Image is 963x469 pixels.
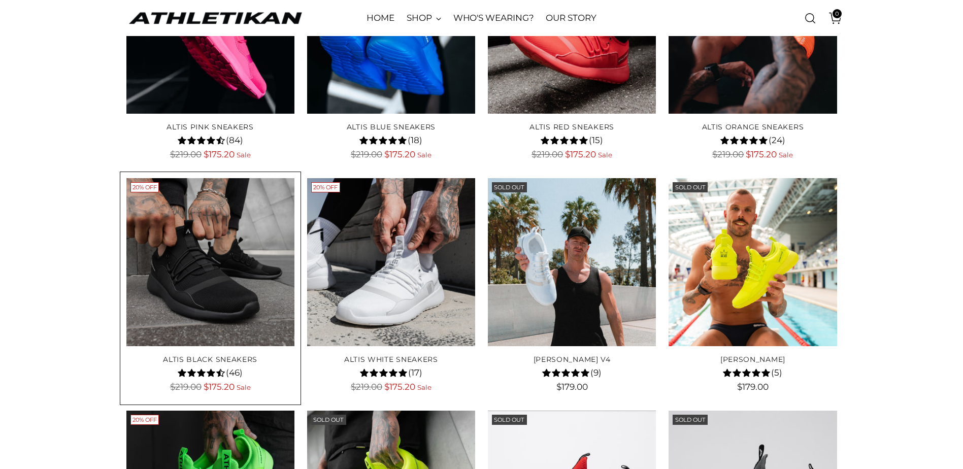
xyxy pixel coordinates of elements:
a: ALTIS White Sneakers [307,178,475,346]
span: Sale [237,151,251,159]
span: (46) [226,366,243,380]
span: $175.20 [565,149,596,159]
a: [PERSON_NAME] V4 [534,355,611,364]
span: $219.00 [170,149,202,159]
a: ATHLETIKAN [126,10,304,26]
span: Sale [417,151,431,159]
span: $219.00 [351,149,382,159]
a: ALTIS White Sneakers [344,355,438,364]
div: 4.7 rating (15 votes) [488,133,656,147]
span: (5) [771,366,782,380]
a: Open cart modal [821,8,842,28]
img: KYLE CHALMERS [669,178,837,346]
span: $219.00 [712,149,744,159]
a: ALTIS Black Sneakers [163,355,257,364]
span: $179.00 [737,382,769,392]
span: (18) [408,134,422,147]
a: SHOP [407,7,441,29]
a: ALTIS Red Sneakers [529,122,614,131]
span: (84) [226,134,243,147]
a: WHO'S WEARING? [453,7,534,29]
span: (24) [769,134,785,147]
a: Open search modal [800,8,820,28]
span: (9) [590,366,602,380]
a: HOME [367,7,394,29]
span: $175.20 [384,149,415,159]
a: [PERSON_NAME] [720,355,785,364]
span: $175.20 [746,149,777,159]
span: $175.20 [204,382,235,392]
span: 0 [833,9,842,18]
a: ALTIS Pink Sneakers [167,122,253,131]
span: $179.00 [556,382,588,392]
span: $219.00 [532,149,563,159]
a: ALTIS Orange Sneakers [702,122,804,131]
a: ALTIS Blue Sneakers [347,122,436,131]
img: tattooed guy putting on his white casual sneakers [307,178,475,346]
span: Sale [598,151,612,159]
span: $219.00 [170,382,202,392]
div: 4.3 rating (84 votes) [126,133,294,147]
span: Sale [237,383,251,391]
span: Sale [417,383,431,391]
img: ALTIS Black Sneakers [126,178,294,346]
span: (17) [408,366,422,380]
a: OUR STORY [546,7,596,29]
div: 4.8 rating (18 votes) [307,133,475,147]
div: 5.0 rating (5 votes) [669,366,837,379]
img: WILL SPARKS V4 [488,178,656,346]
span: $175.20 [384,382,415,392]
span: $175.20 [204,149,235,159]
div: 4.8 rating (9 votes) [488,366,656,379]
span: $219.00 [351,382,382,392]
span: Sale [779,151,793,159]
div: 4.8 rating (17 votes) [307,366,475,379]
div: 4.8 rating (24 votes) [669,133,837,147]
div: 4.4 rating (46 votes) [126,366,294,379]
span: (15) [589,134,603,147]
